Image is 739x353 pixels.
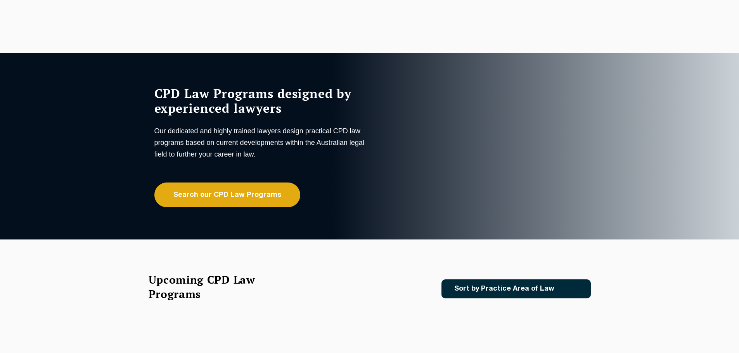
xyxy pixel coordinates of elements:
img: Icon [567,286,576,292]
a: Sort by Practice Area of Law [441,279,591,298]
h1: CPD Law Programs designed by experienced lawyers [154,86,368,115]
a: Search our CPD Law Programs [154,183,300,207]
h2: Upcoming CPD Law Programs [149,272,275,301]
p: Our dedicated and highly trained lawyers design practical CPD law programs based on current devel... [154,125,368,160]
